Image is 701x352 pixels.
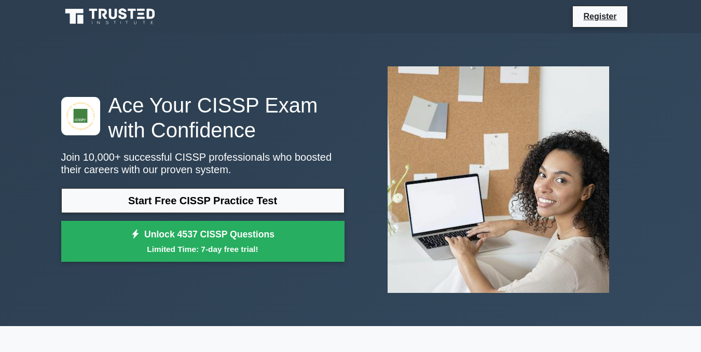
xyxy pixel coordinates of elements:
small: Limited Time: 7-day free trial! [74,243,332,255]
h1: Ace Your CISSP Exam with Confidence [61,93,345,143]
a: Unlock 4537 CISSP QuestionsLimited Time: 7-day free trial! [61,221,345,262]
a: Register [577,10,623,23]
p: Join 10,000+ successful CISSP professionals who boosted their careers with our proven system. [61,151,345,176]
a: Start Free CISSP Practice Test [61,188,345,213]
